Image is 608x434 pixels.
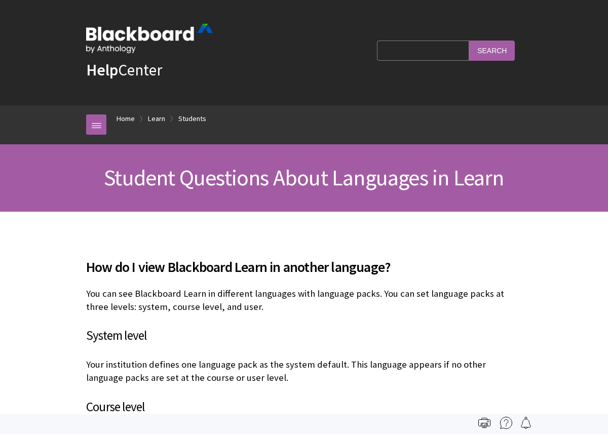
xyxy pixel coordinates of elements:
span: Student Questions About Languages in Learn [104,164,504,191]
p: You can see Blackboard Learn in different languages with language packs. You can set language pac... [86,287,522,313]
img: Blackboard by Anthology [86,24,213,53]
a: HelpCenter [86,60,162,80]
h3: Course level [86,398,522,417]
img: Print [478,417,490,429]
a: Learn [148,112,165,125]
strong: Help [86,60,118,80]
a: Home [117,112,135,125]
img: More help [500,417,512,429]
input: Search [469,41,515,60]
span: How do I view Blackboard Learn in another language? [86,256,522,278]
p: Your institution defines one language pack as the system default. This language appears if no oth... [86,358,522,384]
a: Students [178,112,206,125]
img: Follow this page [520,417,532,429]
h3: System level [86,326,522,345]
